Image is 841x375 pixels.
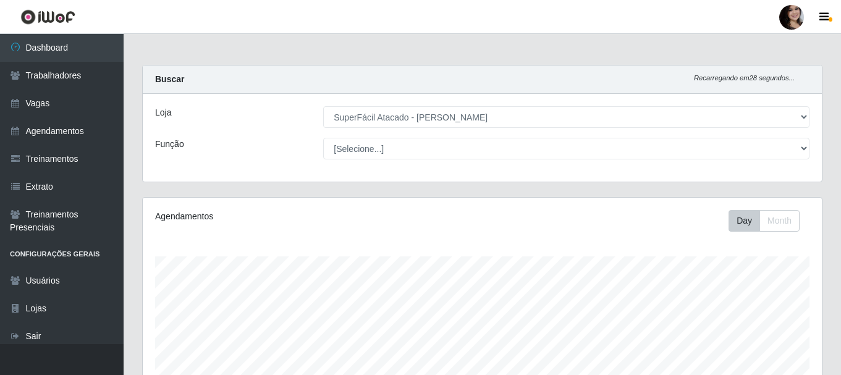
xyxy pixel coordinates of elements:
[729,210,800,232] div: First group
[155,74,184,84] strong: Buscar
[694,74,795,82] i: Recarregando em 28 segundos...
[759,210,800,232] button: Month
[155,138,184,151] label: Função
[155,106,171,119] label: Loja
[729,210,760,232] button: Day
[729,210,809,232] div: Toolbar with button groups
[20,9,75,25] img: CoreUI Logo
[155,210,417,223] div: Agendamentos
